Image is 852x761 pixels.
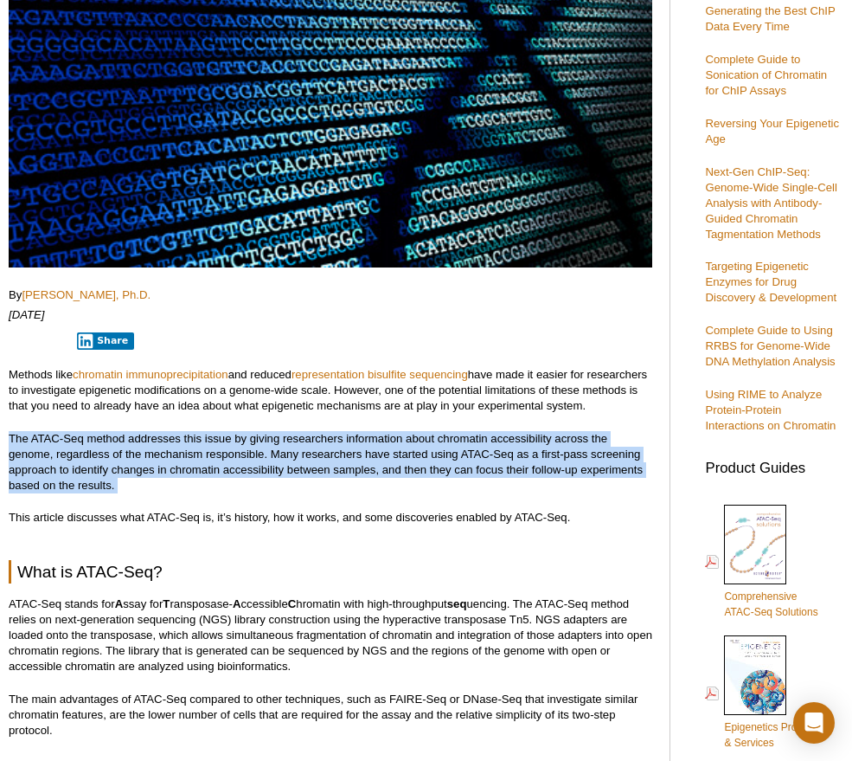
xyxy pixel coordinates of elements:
[9,367,652,414] p: Methods like and reduced have made it easier for researchers to investigate epigenetic modificati...
[705,324,835,368] a: Complete Guide to Using RRBS for Genome-Wide DNA Methylation Analysis
[724,590,817,618] span: Comprehensive ATAC-Seq Solutions
[705,634,822,752] a: Epigenetics Products& Services
[22,288,151,301] a: [PERSON_NAME], Ph.D.
[9,692,652,738] p: The main advantages of ATAC-Seq compared to other techniques, such as FAIRE-Seq or DNase-Seq that...
[9,308,45,321] em: [DATE]
[291,368,468,381] a: representation bisulfite sequencing
[233,597,241,610] strong: A
[705,53,827,97] a: Complete Guide to Sonication of Chromatin for ChIP Assays
[9,431,652,493] p: The ATAC-Seq method addresses this issue by giving researchers information about chromatin access...
[724,505,786,585] img: Comprehensive ATAC-Seq Solutions
[705,451,843,476] h3: Product Guides
[705,388,836,432] a: Using RIME to Analyze Protein-Protein Interactions on Chromatin
[705,503,817,622] a: ComprehensiveATAC-Seq Solutions
[705,4,835,33] a: Generating the Best ChIP Data Every Time
[447,597,467,610] strong: seq
[9,597,652,674] p: ATAC-Seq stands for ssay for ransposase- ccessible hromatin with high-throughput uencing. The ATA...
[9,332,65,349] iframe: X Post Button
[9,287,652,303] p: By
[793,702,835,744] div: Open Intercom Messenger
[9,510,652,526] p: This article discusses what ATAC-Seq is, it’s history, how it works, and some discoveries enabled...
[163,597,170,610] strong: T
[705,260,836,304] a: Targeting Epigenetic Enzymes for Drug Discovery & Development
[115,597,124,610] strong: A
[77,332,135,350] button: Share
[705,117,839,145] a: Reversing Your Epigenetic Age
[288,597,297,610] strong: C
[73,368,228,381] a: chromatin immunoprecipitation
[724,721,822,749] span: Epigenetics Products & Services
[724,635,786,715] img: Epi_brochure_140604_cover_web_70x200
[705,165,836,241] a: Next-Gen ChIP-Seq: Genome-Wide Single-Cell Analysis with Antibody-Guided Chromatin Tagmentation M...
[9,560,652,584] h2: What is ATAC-Seq?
